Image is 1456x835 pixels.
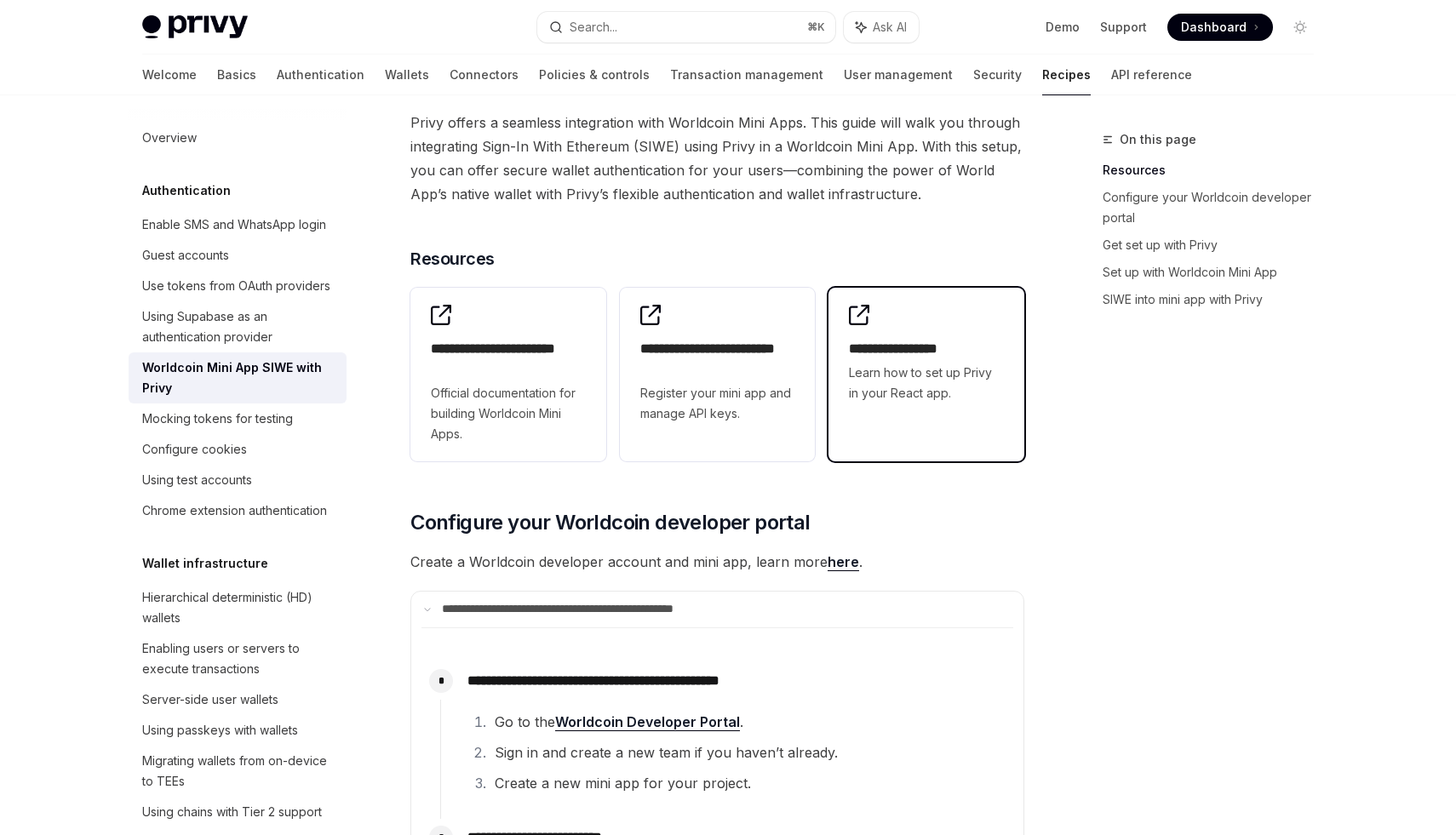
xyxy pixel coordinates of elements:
a: Basics [217,54,256,95]
a: Worldcoin Mini App SIWE with Privy [129,352,347,403]
h5: Wallet infrastructure [142,553,268,574]
div: Chrome extension authentication [142,500,327,521]
a: Enabling users or servers to execute transactions [129,633,347,684]
a: API reference [1111,54,1192,95]
a: Demo [1046,19,1080,36]
a: Connectors [450,54,519,95]
a: Get set up with Privy [1103,232,1327,259]
div: Use tokens from OAuth providers [142,276,330,296]
div: Enabling users or servers to execute transactions [142,638,336,679]
a: Using passkeys with wallets [129,715,347,746]
a: Guest accounts [129,240,347,271]
a: Overview [129,123,347,153]
a: Configure your Worldcoin developer portal [1103,184,1327,232]
span: Dashboard [1181,19,1247,36]
span: Resources [410,247,495,271]
button: Ask AI [844,12,919,43]
div: Guest accounts [142,245,229,266]
span: Privy offers a seamless integration with Worldcoin Mini Apps. This guide will walk you through in... [410,111,1024,206]
a: Configure cookies [129,434,347,465]
a: Welcome [142,54,197,95]
div: Configure cookies [142,439,247,460]
a: Using test accounts [129,465,347,495]
a: Support [1100,19,1147,36]
a: Hierarchical deterministic (HD) wallets [129,582,347,633]
a: Using Supabase as an authentication provider [129,301,347,352]
div: Search... [570,17,617,37]
li: Go to the . [490,710,1006,734]
div: Server-side user wallets [142,689,278,710]
div: Hierarchical deterministic (HD) wallets [142,587,336,628]
a: Transaction management [670,54,823,95]
a: Server-side user wallets [129,684,347,715]
button: Toggle dark mode [1287,14,1314,41]
a: User management [844,54,953,95]
a: Recipes [1042,54,1091,95]
div: Worldcoin Mini App SIWE with Privy [142,357,336,398]
a: Worldcoin Developer Portal [555,713,740,731]
a: Mocking tokens for testing [129,403,347,434]
a: Set up with Worldcoin Mini App [1103,259,1327,286]
span: Official documentation for building Worldcoin Mini Apps. [431,383,586,444]
li: Sign in and create a new team if you haven’t already. [490,741,1006,764]
a: Policies & controls [539,54,650,95]
span: Create a Worldcoin developer account and mini app, learn more . [410,550,1024,574]
a: Dashboard [1167,14,1273,41]
div: Using Supabase as an authentication provider [142,306,336,347]
li: Create a new mini app for your project. [490,771,1006,795]
div: Migrating wallets from on-device to TEEs [142,751,336,792]
span: ⌘ K [807,20,825,34]
a: Migrating wallets from on-device to TEEs [129,746,347,797]
div: Using passkeys with wallets [142,720,298,741]
span: Ask AI [873,19,907,36]
a: here [828,553,859,571]
h5: Authentication [142,180,231,201]
span: Configure your Worldcoin developer portal [410,509,810,536]
div: Overview [142,128,197,148]
div: Enable SMS and WhatsApp login [142,214,326,235]
a: Security [973,54,1022,95]
a: Using chains with Tier 2 support [129,797,347,827]
span: Register your mini app and manage API keys. [640,383,795,424]
span: On this page [1120,129,1196,150]
div: Using chains with Tier 2 support [142,802,322,822]
img: light logo [142,15,248,39]
a: Resources [1103,157,1327,184]
a: Enable SMS and WhatsApp login [129,209,347,240]
a: Wallets [385,54,429,95]
div: Mocking tokens for testing [142,409,293,429]
a: SIWE into mini app with Privy [1103,286,1327,313]
div: Using test accounts [142,470,252,490]
a: Authentication [277,54,364,95]
span: Learn how to set up Privy in your React app. [849,363,1004,403]
button: Search...⌘K [537,12,835,43]
a: Chrome extension authentication [129,495,347,526]
a: Use tokens from OAuth providers [129,271,347,301]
